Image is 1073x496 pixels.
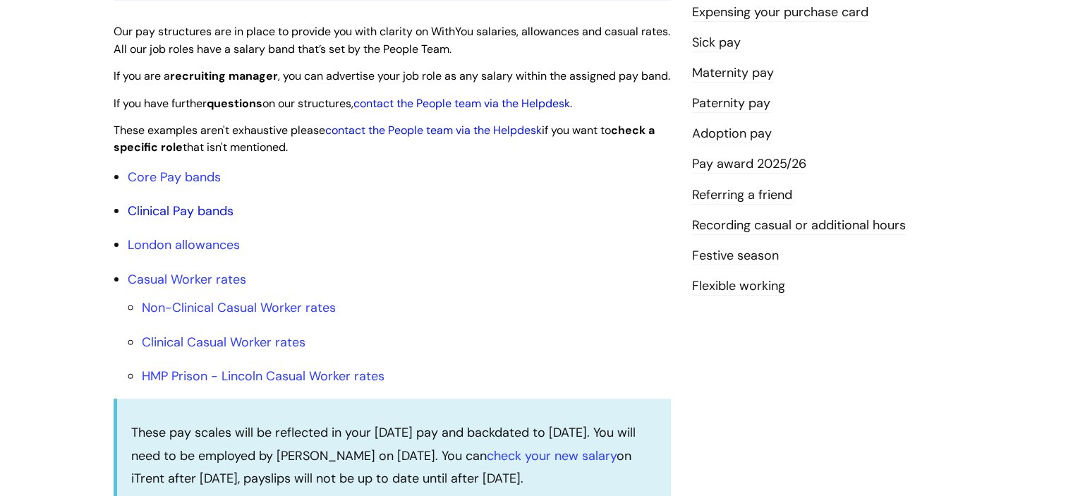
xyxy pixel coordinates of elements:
[692,217,906,235] a: Recording casual or additional hours
[131,421,657,490] p: These pay scales will be reflected in your [DATE] pay and backdated to [DATE]. You will need to b...
[487,447,617,464] a: check your new salary
[114,96,572,111] span: If you have further on our structures, .
[142,299,336,316] a: Non-Clinical Casual Worker rates
[142,368,384,385] a: HMP Prison - Lincoln Casual Worker rates
[692,277,785,296] a: Flexible working
[692,34,741,52] a: Sick pay
[692,247,779,265] a: Festive season
[128,169,221,186] a: Core Pay bands
[170,68,278,83] strong: recruiting manager
[114,68,670,83] span: If you are a , you can advertise your job role as any salary within the assigned pay band.
[692,155,806,174] a: Pay award 2025/26
[128,202,234,219] a: Clinical Pay bands
[114,123,655,155] span: These examples aren't exhaustive please if you want to that isn't mentioned.
[128,236,240,253] a: London allowances
[353,96,570,111] a: contact the People team via the Helpdesk
[692,64,774,83] a: Maternity pay
[207,96,262,111] strong: questions
[692,4,868,22] a: Expensing your purchase card
[142,334,305,351] a: Clinical Casual Worker rates
[325,123,542,138] a: contact the People team via the Helpdesk
[692,186,792,205] a: Referring a friend
[692,95,770,113] a: Paternity pay
[114,24,670,56] span: Our pay structures are in place to provide you with clarity on WithYou salaries, allowances and c...
[692,125,772,143] a: Adoption pay
[128,271,246,288] a: Casual Worker rates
